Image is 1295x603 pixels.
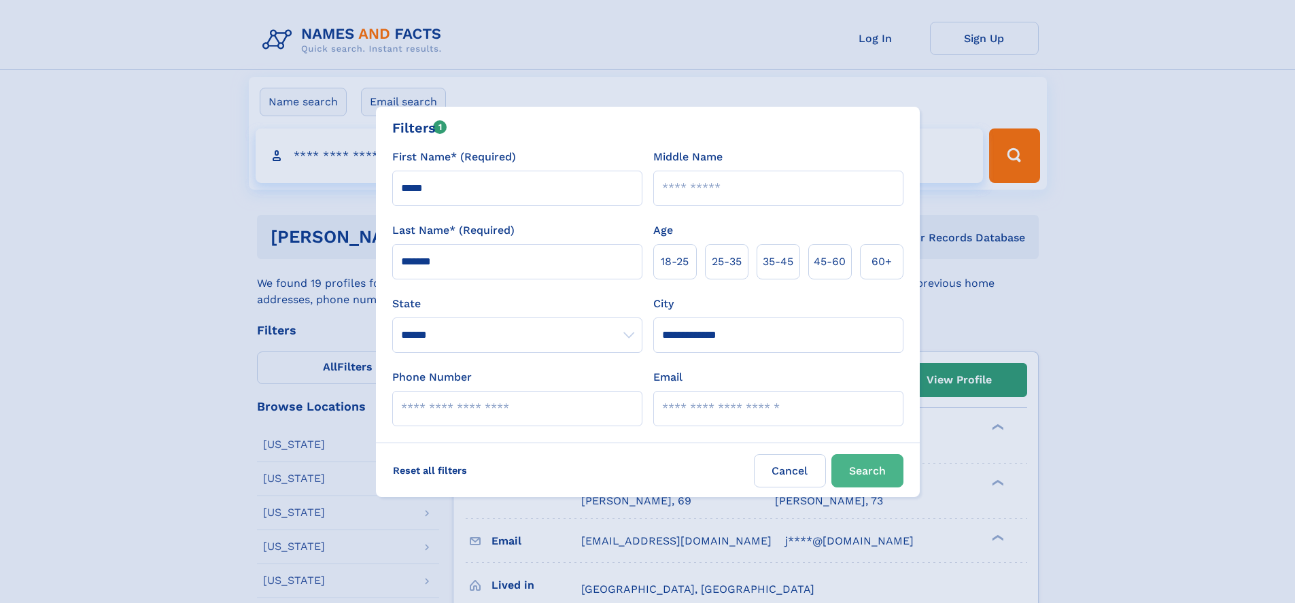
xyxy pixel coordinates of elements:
[653,222,673,239] label: Age
[392,369,472,385] label: Phone Number
[871,254,892,270] span: 60+
[814,254,846,270] span: 45‑60
[392,118,447,138] div: Filters
[653,369,683,385] label: Email
[831,454,903,487] button: Search
[754,454,826,487] label: Cancel
[653,296,674,312] label: City
[763,254,793,270] span: 35‑45
[392,222,515,239] label: Last Name* (Required)
[384,454,476,487] label: Reset all filters
[392,296,642,312] label: State
[653,149,723,165] label: Middle Name
[661,254,689,270] span: 18‑25
[712,254,742,270] span: 25‑35
[392,149,516,165] label: First Name* (Required)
